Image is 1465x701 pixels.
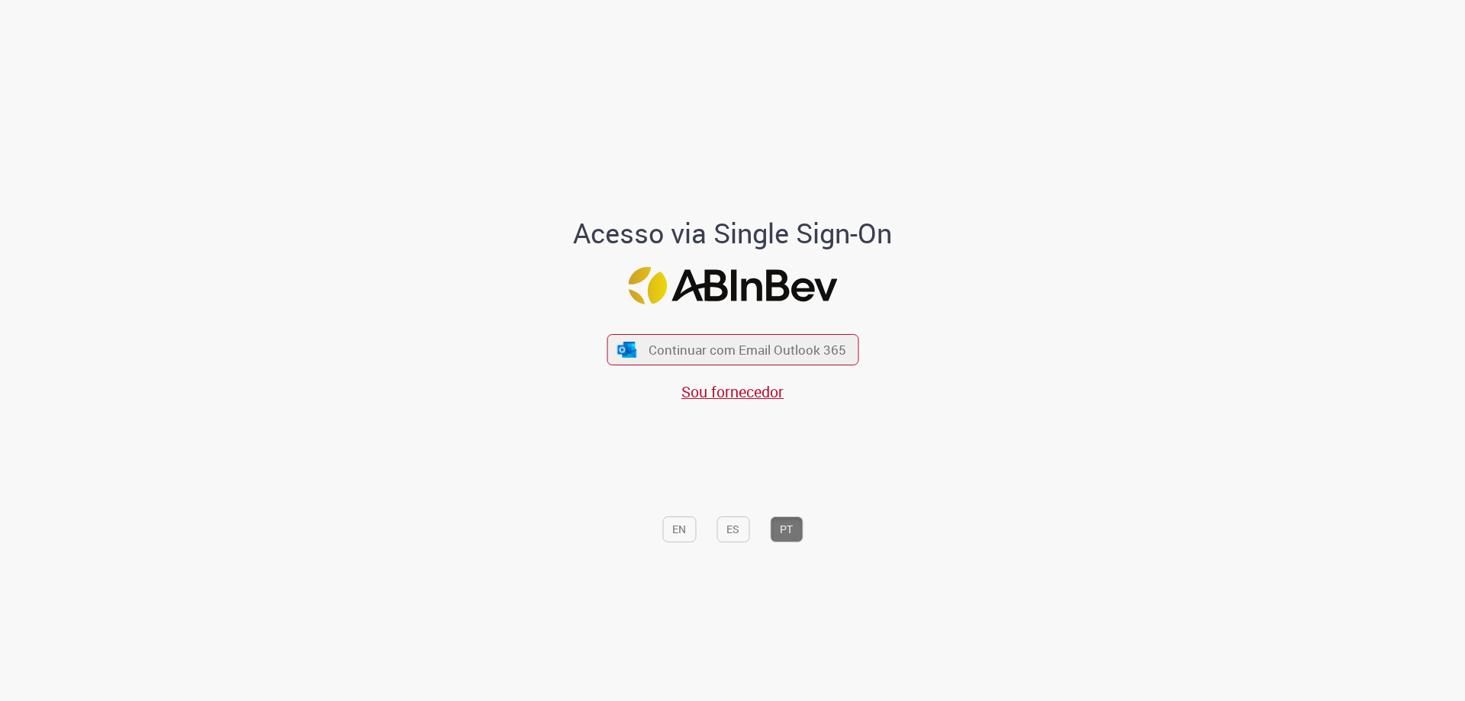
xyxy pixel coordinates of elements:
img: ícone Azure/Microsoft 360 [617,342,638,358]
img: Logo ABInBev [628,267,837,304]
button: EN [662,516,696,542]
span: Continuar com Email Outlook 365 [649,341,846,359]
button: PT [770,516,803,542]
button: ícone Azure/Microsoft 360 Continuar com Email Outlook 365 [607,334,858,365]
h1: Acesso via Single Sign-On [521,218,945,249]
a: Sou fornecedor [681,381,784,402]
button: ES [716,516,749,542]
